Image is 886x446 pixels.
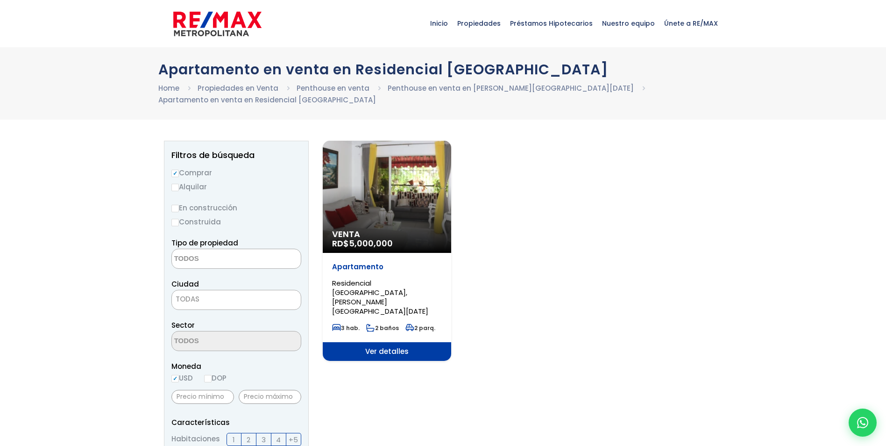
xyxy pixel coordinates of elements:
[176,294,199,304] span: TODAS
[332,262,442,272] p: Apartamento
[204,375,212,382] input: DOP
[597,9,659,37] span: Nuestro equipo
[233,434,235,446] span: 1
[425,9,453,37] span: Inicio
[332,237,393,249] span: RD$
[332,278,428,316] span: Residencial [GEOGRAPHIC_DATA], [PERSON_NAME][GEOGRAPHIC_DATA][DATE]
[171,360,301,372] span: Moneda
[158,83,179,93] a: Home
[171,290,301,310] span: TODAS
[323,342,451,361] span: Ver detalles
[171,433,220,446] span: Habitaciones
[171,219,179,226] input: Construida
[505,9,597,37] span: Préstamos Hipotecarios
[171,375,179,382] input: USD
[171,216,301,228] label: Construida
[171,170,179,177] input: Comprar
[171,372,193,384] label: USD
[297,83,369,93] a: Penthouse en venta
[171,184,179,191] input: Alquilar
[332,324,360,332] span: 3 hab.
[158,94,376,106] li: Apartamento en venta en Residencial [GEOGRAPHIC_DATA]
[247,434,250,446] span: 2
[659,9,723,37] span: Únete a RE/MAX
[349,237,393,249] span: 5,000,000
[171,238,238,248] span: Tipo de propiedad
[171,167,301,179] label: Comprar
[366,324,399,332] span: 2 baños
[239,390,301,404] input: Precio máximo
[332,230,442,239] span: Venta
[171,320,195,330] span: Sector
[204,372,227,384] label: DOP
[172,331,262,352] textarea: Search
[262,434,266,446] span: 3
[171,151,301,160] h2: Filtros de búsqueda
[388,83,634,93] a: Penthouse en venta en [PERSON_NAME][GEOGRAPHIC_DATA][DATE]
[323,141,451,361] a: Venta RD$5,000,000 Apartamento Residencial [GEOGRAPHIC_DATA], [PERSON_NAME][GEOGRAPHIC_DATA][DATE...
[171,279,199,289] span: Ciudad
[171,417,301,428] p: Características
[198,83,278,93] a: Propiedades en Venta
[171,181,301,193] label: Alquilar
[289,434,298,446] span: +5
[158,61,728,78] h1: Apartamento en venta en Residencial [GEOGRAPHIC_DATA]
[171,390,234,404] input: Precio mínimo
[405,324,435,332] span: 2 parq.
[172,249,262,269] textarea: Search
[171,202,301,214] label: En construcción
[173,10,262,38] img: remax-metropolitana-logo
[171,205,179,212] input: En construcción
[172,293,301,306] span: TODAS
[453,9,505,37] span: Propiedades
[276,434,281,446] span: 4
